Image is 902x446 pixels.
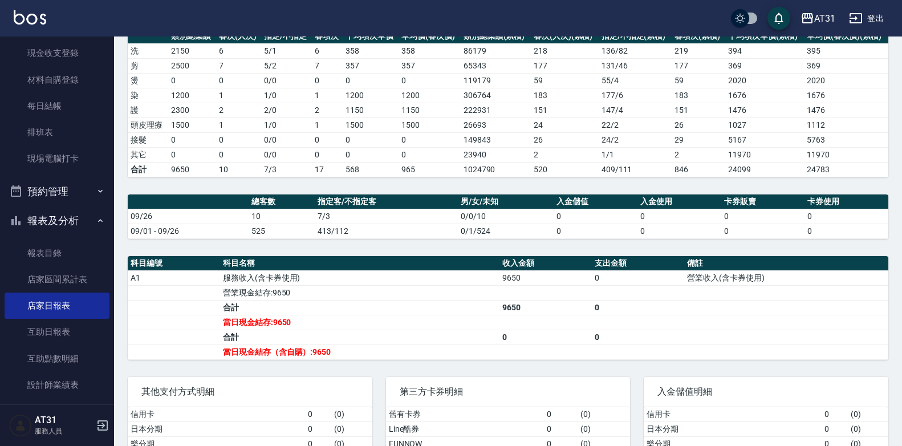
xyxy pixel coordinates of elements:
table: a dense table [128,29,888,177]
td: 剪 [128,58,168,73]
td: 409/111 [599,162,672,177]
td: 舊有卡券 [386,407,544,422]
a: 排班表 [5,119,109,145]
td: 洗 [128,43,168,58]
td: 5763 [804,132,888,147]
td: 營業收入(含卡券使用) [684,270,888,285]
td: 信用卡 [128,407,305,422]
div: AT31 [814,11,835,26]
td: 5 / 2 [261,58,312,73]
td: 149843 [461,132,531,147]
td: 1676 [725,88,804,103]
td: 9650 [499,270,592,285]
td: 29 [672,132,725,147]
td: 7 [312,58,343,73]
p: 服務人員 [35,426,93,436]
td: 17 [312,162,343,177]
td: 11970 [725,147,804,162]
a: 設計師業績表 [5,372,109,398]
td: 7/3 [261,162,312,177]
span: 其他支付方式明細 [141,386,359,398]
th: 科目編號 [128,256,220,271]
td: 服務收入(含卡券使用) [220,270,499,285]
td: 0 [721,209,805,224]
th: 卡券販賣 [721,194,805,209]
td: 55 / 4 [599,73,672,88]
td: 1200 [343,88,399,103]
th: 備註 [684,256,888,271]
td: 177 [531,58,599,73]
td: 394 [725,43,804,58]
td: 0 [805,209,888,224]
td: 183 [531,88,599,103]
td: 0 [822,407,848,422]
td: 7 [216,58,261,73]
td: 6 [216,43,261,58]
button: save [767,7,790,30]
td: 0 [305,407,331,422]
th: 男/女/未知 [458,194,554,209]
a: 店家區間累計表 [5,266,109,293]
td: 26 [672,117,725,132]
td: 1500 [343,117,399,132]
td: 1 [216,117,261,132]
td: 2150 [168,43,216,58]
td: 369 [804,58,888,73]
td: 0 [399,132,461,147]
td: 568 [343,162,399,177]
td: 119179 [461,73,531,88]
a: 互助點數明細 [5,346,109,372]
h5: AT31 [35,415,93,426]
td: 358 [343,43,399,58]
td: 23940 [461,147,531,162]
td: 6 [312,43,343,58]
td: 5167 [725,132,804,147]
td: 當日現金結存（含自購）:9650 [220,344,499,359]
td: ( 0 ) [331,407,372,422]
a: 每日結帳 [5,93,109,119]
a: 現金收支登錄 [5,40,109,66]
td: 9650 [499,300,592,315]
td: 1200 [168,88,216,103]
td: 日本分期 [644,421,821,436]
td: 1112 [804,117,888,132]
td: 合計 [220,300,499,315]
td: 1 / 0 [261,117,312,132]
td: 0 [637,209,721,224]
td: 520 [531,162,599,177]
td: 0 [499,330,592,344]
td: 2 [216,103,261,117]
td: 合計 [220,330,499,344]
th: 指定客/不指定客 [315,194,458,209]
td: 59 [531,73,599,88]
span: 入金儲值明細 [657,386,875,398]
td: 151 [531,103,599,117]
td: 1476 [804,103,888,117]
td: 1676 [804,88,888,103]
td: 0 [168,132,216,147]
td: A1 [128,270,220,285]
td: 395 [804,43,888,58]
td: 357 [399,58,461,73]
td: 1476 [725,103,804,117]
a: 設計師日報表 [5,398,109,424]
td: 7/3 [315,209,458,224]
td: 0 [399,73,461,88]
td: 2020 [804,73,888,88]
td: 護 [128,103,168,117]
td: ( 0 ) [848,407,888,422]
button: AT31 [796,7,840,30]
td: 369 [725,58,804,73]
td: 0/0/10 [458,209,554,224]
th: 總客數 [249,194,315,209]
td: 0 [544,407,578,422]
td: 0 [721,224,805,238]
td: 0 / 0 [261,147,312,162]
table: a dense table [128,256,888,360]
td: 1027 [725,117,804,132]
th: 收入金額 [499,256,592,271]
td: 2500 [168,58,216,73]
a: 互助日報表 [5,319,109,345]
td: 2 / 0 [261,103,312,117]
td: 0 [216,132,261,147]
